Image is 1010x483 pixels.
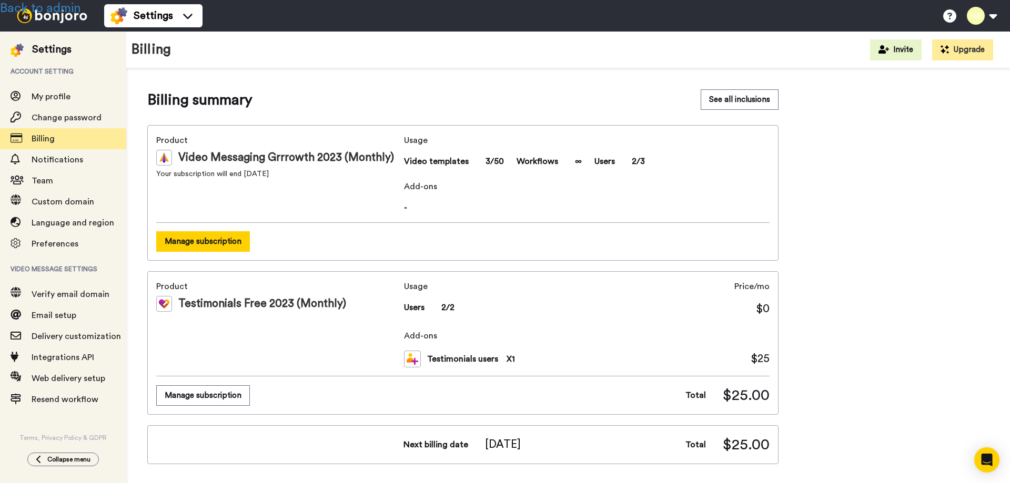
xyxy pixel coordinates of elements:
span: Team [32,177,53,185]
span: [DATE] [485,437,521,453]
span: ∞ [575,155,582,168]
span: Testimonials users [427,353,498,365]
span: Change password [32,114,102,122]
span: Preferences [32,240,78,248]
div: Testimonials Free 2023 (Monthly) [156,296,400,312]
span: Billing summary [147,89,252,110]
span: Email setup [32,311,76,320]
span: Integrations API [32,353,94,362]
button: Collapse menu [27,453,99,466]
span: Collapse menu [47,455,90,464]
span: Notifications [32,156,83,164]
span: Usage [404,280,454,293]
span: $ 25 [751,351,770,367]
span: Product [156,134,400,147]
span: 2/2 [441,301,454,314]
div: Video Messaging Grrrowth 2023 (Monthly) [156,150,400,166]
img: tm-users.svg [404,351,421,367]
button: Invite [870,39,922,60]
span: Verify email domain [32,290,109,299]
span: $25.00 [723,385,770,406]
img: settings-colored.svg [110,7,127,24]
span: Usage [404,134,645,147]
span: X 1 [507,353,515,365]
div: Settings [32,42,72,57]
span: Product [156,280,400,293]
img: vm-color.svg [156,150,172,166]
span: Total [685,438,706,451]
h1: Billing [132,42,171,57]
span: Billing [32,135,55,143]
button: Manage subscription [156,385,250,406]
span: Settings [134,8,173,23]
span: 3/50 [486,155,504,168]
span: Add-ons [404,180,770,193]
span: Users [594,155,615,168]
span: $0 [756,301,770,317]
span: Next billing date [403,438,468,451]
span: Workflows [517,155,558,168]
span: Web delivery setup [32,374,105,383]
span: Custom domain [32,198,94,206]
button: Manage subscription [156,231,250,252]
span: Language and region [32,219,114,227]
img: tm-color.svg [156,296,172,312]
span: Your subscription will end [DATE] [156,169,400,179]
span: - [404,201,770,214]
span: Add-ons [404,330,770,342]
span: $25.00 [723,434,770,455]
div: Open Intercom Messenger [974,447,999,472]
button: Upgrade [932,39,993,60]
img: settings-colored.svg [11,44,24,57]
span: Price/mo [734,280,770,293]
span: 2/3 [632,155,645,168]
span: Users [404,301,425,314]
span: Delivery customization [32,332,121,341]
span: Resend workflow [32,395,98,404]
button: See all inclusions [701,89,779,110]
span: Video templates [404,155,469,168]
span: My profile [32,93,70,101]
span: Total [685,389,706,402]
